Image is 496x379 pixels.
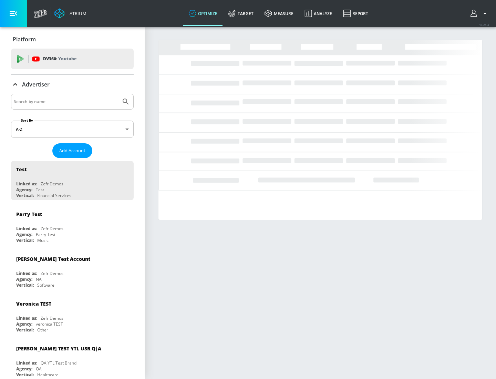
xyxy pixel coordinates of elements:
[338,1,374,26] a: Report
[299,1,338,26] a: Analyze
[16,187,32,193] div: Agency:
[20,118,34,123] label: Sort By
[16,276,32,282] div: Agency:
[37,282,54,288] div: Software
[16,282,34,288] div: Vertical:
[11,30,134,49] div: Platform
[54,8,86,19] a: Atrium
[223,1,259,26] a: Target
[16,270,37,276] div: Linked as:
[11,295,134,335] div: Veronica TESTLinked as:Zefr DemosAgency:veronica TESTVertical:Other
[16,315,37,321] div: Linked as:
[11,206,134,245] div: Parry TestLinked as:Zefr DemosAgency:Parry TestVertical:Music
[16,181,37,187] div: Linked as:
[479,23,489,27] span: v 4.25.4
[16,300,51,307] div: Veronica TEST
[36,321,63,327] div: veronica TEST
[36,187,44,193] div: Test
[16,360,37,366] div: Linked as:
[43,55,76,63] p: DV360:
[16,256,90,262] div: [PERSON_NAME] Test Account
[183,1,223,26] a: optimize
[11,121,134,138] div: A-Z
[41,315,63,321] div: Zefr Demos
[16,372,34,378] div: Vertical:
[13,35,36,43] p: Platform
[52,143,92,158] button: Add Account
[37,327,48,333] div: Other
[58,55,76,62] p: Youtube
[16,321,32,327] div: Agency:
[16,366,32,372] div: Agency:
[37,372,59,378] div: Healthcare
[41,181,63,187] div: Zefr Demos
[11,250,134,290] div: [PERSON_NAME] Test AccountLinked as:Zefr DemosAgency:NAVertical:Software
[11,161,134,200] div: TestLinked as:Zefr DemosAgency:TestVertical:Financial Services
[16,211,42,217] div: Parry Test
[16,193,34,198] div: Vertical:
[59,147,85,155] span: Add Account
[37,237,49,243] div: Music
[16,166,27,173] div: Test
[16,327,34,333] div: Vertical:
[16,226,37,232] div: Linked as:
[259,1,299,26] a: measure
[16,232,32,237] div: Agency:
[14,97,118,106] input: Search by name
[22,81,50,88] p: Advertiser
[67,10,86,17] div: Atrium
[16,345,101,352] div: [PERSON_NAME] TEST YTL USR Q|A
[11,49,134,69] div: DV360: Youtube
[36,232,55,237] div: Parry Test
[41,226,63,232] div: Zefr Demos
[41,360,76,366] div: QA YTL Test Brand
[37,193,71,198] div: Financial Services
[36,276,42,282] div: NA
[16,237,34,243] div: Vertical:
[41,270,63,276] div: Zefr Demos
[36,366,42,372] div: QA
[11,75,134,94] div: Advertiser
